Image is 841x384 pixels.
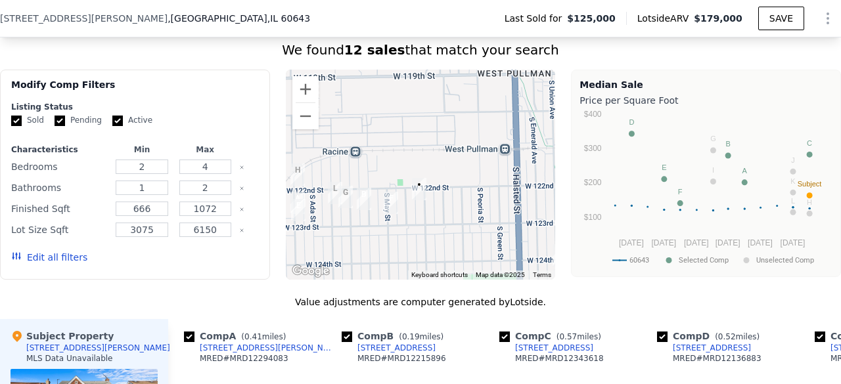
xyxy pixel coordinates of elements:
[629,256,649,265] text: 60643
[200,343,336,353] div: [STREET_ADDRESS][PERSON_NAME]
[807,198,812,206] text: H
[580,91,832,110] div: Price per Square Foot
[815,5,841,32] button: Show Options
[781,238,806,247] text: [DATE]
[402,332,420,341] span: 0.19
[285,158,310,191] div: 12153 S Loomis St
[267,13,310,24] span: , IL 60643
[619,238,644,247] text: [DATE]
[352,182,376,215] div: 12230 S Racine Ave
[551,332,606,341] span: ( miles)
[11,78,259,102] div: Modify Comp Filters
[533,271,551,278] a: Terms
[742,167,748,175] text: A
[11,200,108,218] div: Finished Sqft
[378,186,403,219] div: 12241 S May St
[756,256,814,265] text: Unselected Comp
[515,353,604,364] div: MRED # MRD12343618
[357,343,436,353] div: [STREET_ADDRESS]
[289,263,332,280] a: Open this area in Google Maps (opens a new window)
[792,156,796,164] text: J
[236,332,291,341] span: ( miles)
[11,115,44,126] label: Sold
[292,76,319,102] button: Zoom in
[11,330,114,343] div: Subject Property
[798,180,822,188] text: Subject
[584,178,602,187] text: $200
[673,343,751,353] div: [STREET_ADDRESS]
[718,332,736,341] span: 0.52
[807,139,812,147] text: C
[289,263,332,280] img: Google
[584,110,602,119] text: $400
[55,115,102,126] label: Pending
[323,177,348,209] div: 12219 S Throop St
[55,116,65,126] input: Pending
[26,343,170,353] div: [STREET_ADDRESS][PERSON_NAME]
[239,165,244,170] button: Clear
[726,140,731,148] text: B
[113,144,171,155] div: Min
[684,238,709,247] text: [DATE]
[411,270,468,280] button: Keyboard shortcuts
[547,239,572,272] div: 12405 S Union Ave
[637,12,694,25] span: Lotside ARV
[112,116,123,126] input: Active
[11,251,87,264] button: Edit all filters
[584,144,602,153] text: $300
[112,115,152,126] label: Active
[184,343,336,353] a: [STREET_ADDRESS][PERSON_NAME]
[499,330,606,343] div: Comp C
[11,116,22,126] input: Sold
[548,264,573,297] div: 12449 S Union Ave
[168,12,310,25] span: , [GEOGRAPHIC_DATA]
[342,330,449,343] div: Comp B
[239,228,244,233] button: Clear
[629,118,635,126] text: D
[711,135,717,142] text: G
[580,110,829,274] svg: A chart.
[584,213,602,222] text: $100
[239,207,244,212] button: Clear
[559,332,577,341] span: 0.57
[662,163,667,171] text: E
[200,353,288,364] div: MRED # MRD12294083
[758,7,804,30] button: SAVE
[791,197,795,205] text: L
[285,186,310,219] div: 12237 S Loomis St
[244,332,262,341] span: 0.41
[11,102,259,112] div: Listing Status
[505,12,568,25] span: Last Sold for
[748,238,773,247] text: [DATE]
[344,42,405,58] strong: 12 sales
[673,353,761,364] div: MRED # MRD12136883
[407,173,432,205] div: 12216 S Carpenter St
[11,221,108,239] div: Lot Size Sqft
[567,12,616,25] span: $125,000
[679,256,729,265] text: Selected Comp
[292,103,319,129] button: Zoom out
[678,188,683,196] text: F
[580,78,832,91] div: Median Sale
[476,271,525,278] span: Map data ©2025
[652,238,677,247] text: [DATE]
[342,343,436,353] a: [STREET_ADDRESS]
[11,158,108,176] div: Bedrooms
[239,186,244,191] button: Clear
[394,332,449,341] span: ( miles)
[791,177,796,185] text: K
[515,343,593,353] div: [STREET_ADDRESS]
[716,238,740,247] text: [DATE]
[184,330,291,343] div: Comp A
[657,330,765,343] div: Comp D
[26,353,113,364] div: MLS Data Unavailable
[499,343,593,353] a: [STREET_ADDRESS]
[286,194,311,226] div: 12249 S Loomis St
[694,13,742,24] span: $179,000
[11,179,108,197] div: Bathrooms
[712,166,714,174] text: I
[710,332,765,341] span: ( miles)
[333,181,358,213] div: 12226 S Elizabeth St
[11,144,108,155] div: Characteristics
